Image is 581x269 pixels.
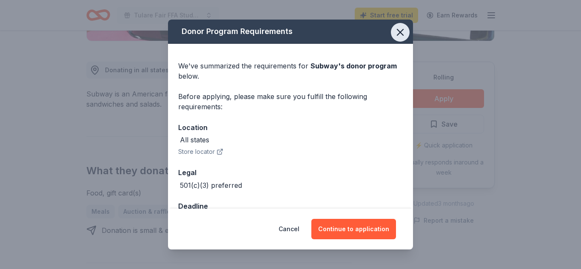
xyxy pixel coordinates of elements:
div: Legal [178,167,403,178]
div: We've summarized the requirements for below. [178,61,403,81]
div: Location [178,122,403,133]
div: Deadline [178,201,403,212]
div: All states [180,135,209,145]
div: Before applying, please make sure you fulfill the following requirements: [178,91,403,112]
button: Store locator [178,147,223,157]
div: Donor Program Requirements [168,20,413,44]
button: Cancel [279,219,299,239]
div: 501(c)(3) preferred [180,180,242,190]
span: Subway 's donor program [310,62,397,70]
button: Continue to application [311,219,396,239]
